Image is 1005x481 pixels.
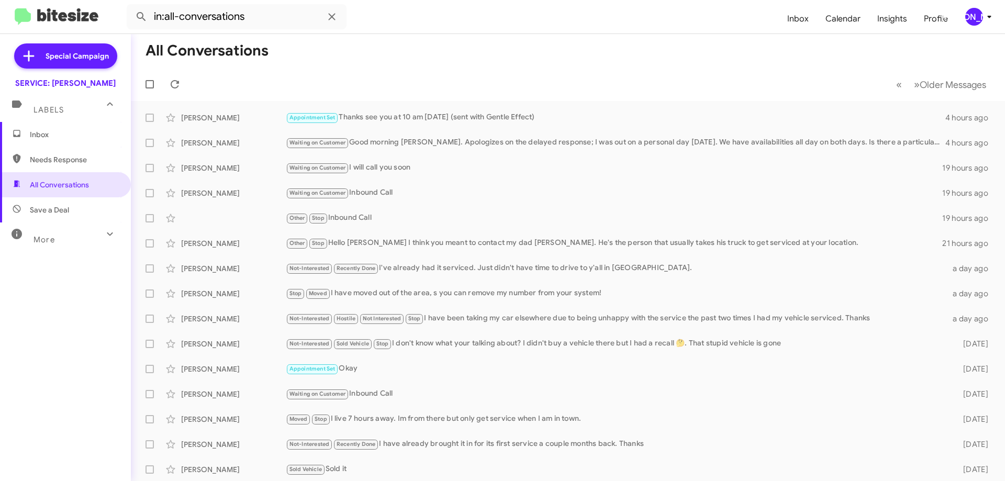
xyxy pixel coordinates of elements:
[942,213,997,223] div: 19 hours ago
[289,441,330,448] span: Not-Interested
[14,43,117,69] a: Special Campaign
[914,78,920,91] span: »
[908,74,992,95] button: Next
[337,315,355,322] span: Hostile
[312,240,325,247] span: Stop
[946,389,997,399] div: [DATE]
[289,390,346,397] span: Waiting on Customer
[286,463,946,475] div: Sold it
[942,163,997,173] div: 19 hours ago
[289,164,346,171] span: Waiting on Customer
[289,114,336,121] span: Appointment Set
[181,439,286,450] div: [PERSON_NAME]
[286,363,946,375] div: Okay
[337,265,376,272] span: Recently Done
[286,388,946,400] div: Inbound Call
[181,263,286,274] div: [PERSON_NAME]
[817,4,869,34] a: Calendar
[181,238,286,249] div: [PERSON_NAME]
[363,315,401,322] span: Not Interested
[945,138,997,148] div: 4 hours ago
[890,74,992,95] nav: Page navigation example
[33,235,55,244] span: More
[946,464,997,475] div: [DATE]
[181,138,286,148] div: [PERSON_NAME]
[920,79,986,91] span: Older Messages
[289,365,336,372] span: Appointment Set
[181,464,286,475] div: [PERSON_NAME]
[30,129,119,140] span: Inbox
[181,163,286,173] div: [PERSON_NAME]
[289,189,346,196] span: Waiting on Customer
[181,314,286,324] div: [PERSON_NAME]
[956,8,993,26] button: [PERSON_NAME]
[181,389,286,399] div: [PERSON_NAME]
[286,187,942,199] div: Inbound Call
[315,416,327,422] span: Stop
[896,78,902,91] span: «
[289,466,322,473] span: Sold Vehicle
[33,105,64,115] span: Labels
[181,414,286,424] div: [PERSON_NAME]
[779,4,817,34] a: Inbox
[286,413,946,425] div: I live 7 hours away. Im from there but only get service when I am in town.
[408,315,421,322] span: Stop
[289,215,305,221] span: Other
[181,113,286,123] div: [PERSON_NAME]
[181,364,286,374] div: [PERSON_NAME]
[289,265,330,272] span: Not-Interested
[286,287,946,299] div: I have moved out of the area, s you can remove my number from your system!
[289,315,330,322] span: Not-Interested
[15,78,116,88] div: SERVICE: [PERSON_NAME]
[337,441,376,448] span: Recently Done
[312,215,325,221] span: Stop
[286,438,946,450] div: I have already brought it in for its first service a couple months back. Thanks
[890,74,908,95] button: Previous
[946,339,997,349] div: [DATE]
[946,414,997,424] div: [DATE]
[286,162,942,174] div: I will call you soon
[289,139,346,146] span: Waiting on Customer
[946,288,997,299] div: a day ago
[309,290,327,297] span: Moved
[286,212,942,224] div: Inbound Call
[915,4,956,34] a: Profile
[286,137,945,149] div: Good morning [PERSON_NAME]. Apologizes on the delayed response; I was out on a personal day [DATE...
[286,338,946,350] div: I don't know what your talking about? I didn't buy a vehicle there but I had a recall 🤔. That stu...
[30,154,119,165] span: Needs Response
[286,312,946,325] div: I have been taking my car elsewhere due to being unhappy with the service the past two times I ha...
[127,4,347,29] input: Search
[942,238,997,249] div: 21 hours ago
[942,188,997,198] div: 19 hours ago
[337,340,369,347] span: Sold Vehicle
[286,262,946,274] div: I've already had it serviced. Just didn't have time to drive to y'all in [GEOGRAPHIC_DATA].
[376,340,389,347] span: Stop
[946,439,997,450] div: [DATE]
[30,205,69,215] span: Save a Deal
[286,111,945,124] div: Thanks see you at 10 am [DATE] (sent with Gentle Effect)
[286,237,942,249] div: Hello [PERSON_NAME] I think you meant to contact my dad [PERSON_NAME]. He's the person that usual...
[181,288,286,299] div: [PERSON_NAME]
[945,113,997,123] div: 4 hours ago
[289,340,330,347] span: Not-Interested
[289,240,305,247] span: Other
[289,290,302,297] span: Stop
[181,188,286,198] div: [PERSON_NAME]
[46,51,109,61] span: Special Campaign
[965,8,983,26] div: [PERSON_NAME]
[146,42,269,59] h1: All Conversations
[181,339,286,349] div: [PERSON_NAME]
[289,416,308,422] span: Moved
[946,314,997,324] div: a day ago
[30,180,89,190] span: All Conversations
[869,4,915,34] a: Insights
[946,263,997,274] div: a day ago
[946,364,997,374] div: [DATE]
